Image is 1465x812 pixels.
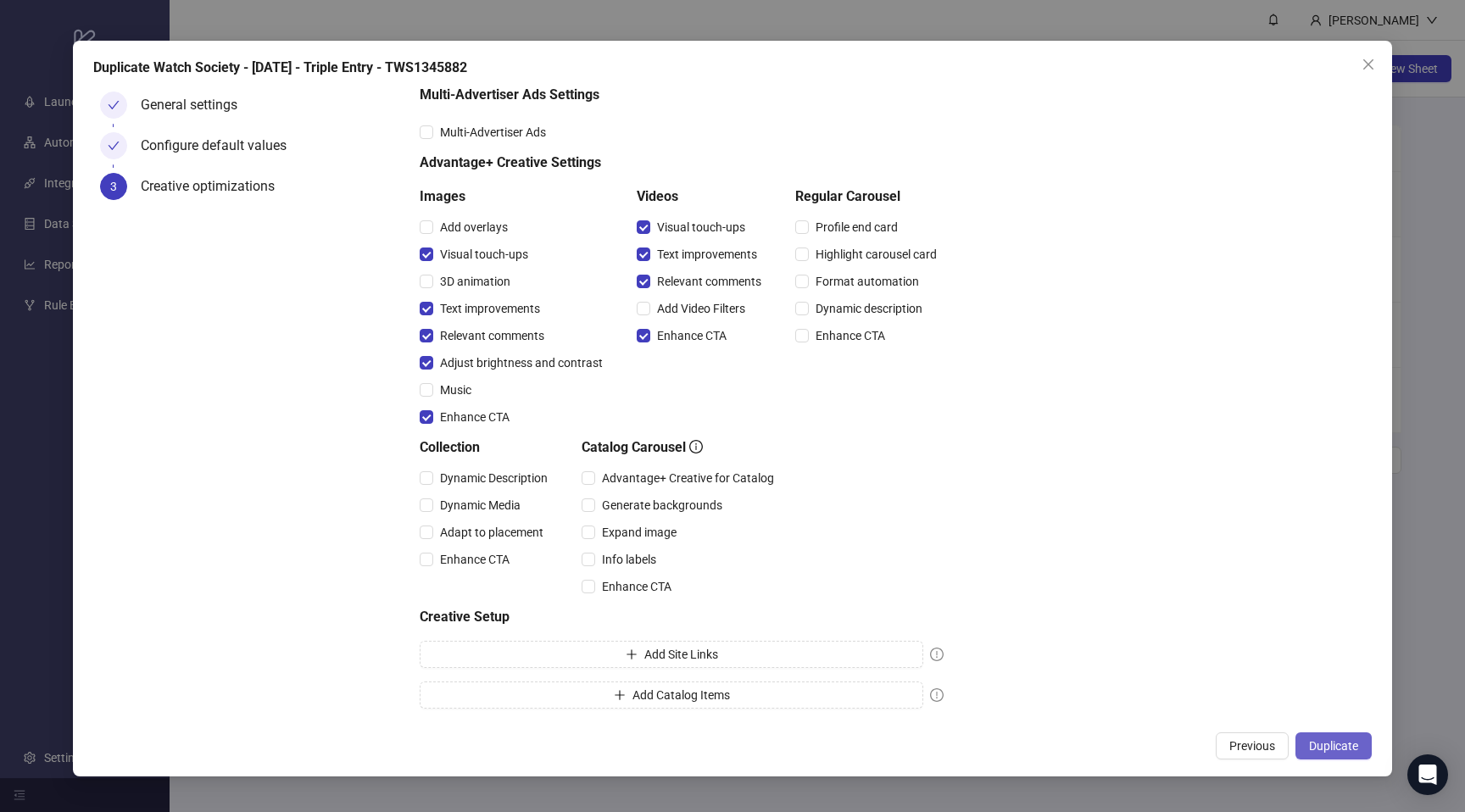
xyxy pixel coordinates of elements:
[650,326,733,345] span: Enhance CTA
[433,326,551,345] span: Relevant comments
[650,245,764,264] span: Text improvements
[108,140,120,152] span: check
[1355,51,1382,78] button: Close
[595,496,729,514] span: Generate backgrounds
[637,186,768,207] h5: Videos
[433,123,553,142] span: Multi-Advertiser Ads
[809,326,892,345] span: Enhance CTA
[809,218,905,236] span: Profile end card
[626,648,638,660] span: plus
[141,132,300,159] div: Configure default values
[433,272,517,291] span: 3D animation
[433,469,554,487] span: Dynamic Description
[420,681,923,709] button: Add Catalog Items
[420,153,944,173] h5: Advantage+ Creative Settings
[433,381,478,399] span: Music
[420,437,554,458] h5: Collection
[420,607,944,627] h5: Creative Setup
[433,299,547,318] span: Text improvements
[1362,58,1375,71] span: close
[650,272,768,291] span: Relevant comments
[809,245,944,264] span: Highlight carousel card
[650,299,752,318] span: Add Video Filters
[1295,732,1372,759] button: Duplicate
[809,272,926,291] span: Format automation
[795,186,944,207] h5: Regular Carousel
[108,99,120,111] span: check
[595,523,683,542] span: Expand image
[689,440,703,453] span: info-circle
[930,648,944,661] span: exclamation-circle
[809,299,929,318] span: Dynamic description
[433,408,516,426] span: Enhance CTA
[930,688,944,702] span: exclamation-circle
[420,186,610,207] h5: Images
[433,245,535,264] span: Visual touch-ups
[1216,732,1289,759] button: Previous
[420,85,944,105] h5: Multi-Advertiser Ads Settings
[1309,739,1358,753] span: Duplicate
[433,218,515,236] span: Add overlays
[595,550,663,569] span: Info labels
[141,173,288,200] div: Creative optimizations
[433,523,550,542] span: Adapt to placement
[110,180,117,193] span: 3
[650,218,752,236] span: Visual touch-ups
[582,437,781,458] h5: Catalog Carousel
[632,688,730,702] span: Add Catalog Items
[93,58,1371,78] div: Duplicate Watch Society - [DATE] - Triple Entry - TWS1345882
[433,550,516,569] span: Enhance CTA
[1229,739,1275,753] span: Previous
[433,353,610,372] span: Adjust brightness and contrast
[433,496,527,514] span: Dynamic Media
[141,92,251,119] div: General settings
[614,689,626,701] span: plus
[595,577,678,596] span: Enhance CTA
[420,641,923,668] button: Add Site Links
[1407,754,1448,795] div: Open Intercom Messenger
[644,648,718,661] span: Add Site Links
[595,469,781,487] span: Advantage+ Creative for Catalog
